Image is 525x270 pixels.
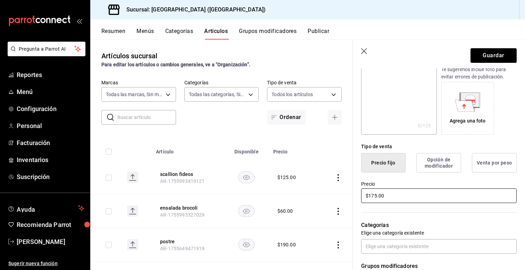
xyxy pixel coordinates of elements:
span: Todas las marcas, Sin marca [106,91,163,98]
input: Buscar artículo [117,110,176,124]
button: actions [335,242,342,248]
span: Ayuda [17,204,75,212]
div: Agrega una foto [450,117,486,125]
label: Precio [361,182,517,186]
th: Disponible [224,138,269,161]
span: Configuración [17,104,84,113]
button: Opción de modificador [416,153,461,172]
div: 0 /125 [418,122,431,129]
input: Elige una categoría existente [361,239,517,254]
button: open_drawer_menu [76,18,82,24]
div: $ 190.00 [277,241,296,248]
button: Menús [136,28,154,40]
div: $ 60.00 [277,208,293,214]
button: actions [335,174,342,181]
div: navigation tabs [101,28,525,40]
span: Todas las categorías, Sin categoría [189,91,246,98]
button: availability-product [238,205,255,217]
button: availability-product [238,239,255,251]
span: AR-1755993327029 [160,212,205,218]
button: edit-product-location [160,204,216,211]
div: Tipo de venta [361,143,517,150]
span: Reportes [17,70,84,79]
p: Categorías [361,221,517,229]
button: Ordenar [267,110,305,125]
span: Suscripción [17,172,84,182]
button: Precio fijo [361,153,406,172]
button: Publicar [308,28,329,40]
button: Guardar [470,48,517,63]
div: $ 125.00 [277,174,296,181]
button: Categorías [165,28,193,40]
th: Precio [269,138,317,161]
button: Artículos [204,28,228,40]
div: Agrega una foto [443,84,492,133]
label: Tipo de venta [267,80,342,85]
div: Artículos sucursal [101,51,157,61]
span: Personal [17,121,84,130]
span: Inventarios [17,155,84,164]
strong: Para editar los artículos o cambios generales, ve a “Organización”. [101,62,250,67]
th: Artículo [152,138,224,161]
a: Pregunta a Parrot AI [5,50,85,58]
span: Facturación [17,138,84,147]
span: Recomienda Parrot [17,220,84,229]
button: actions [335,208,342,215]
button: Resumen [101,28,125,40]
span: Sugerir nueva función [8,260,84,267]
span: Menú [17,87,84,96]
input: $0.00 [361,188,517,203]
span: [PERSON_NAME] [17,237,84,246]
span: Pregunta a Parrot AI [19,45,75,53]
button: edit-product-location [160,238,216,245]
span: Todos los artículos [272,91,313,98]
button: Grupos modificadores [239,28,297,40]
button: edit-product-location [160,171,216,178]
label: Categorías [184,80,259,85]
button: Pregunta a Parrot AI [8,42,85,56]
span: AR-1755649471919 [160,246,205,251]
span: AR-1755993419121 [160,178,205,184]
button: Venta por peso [472,153,517,172]
button: availability-product [238,171,255,183]
label: Marcas [101,80,176,85]
p: Elige una categoría existente [361,229,517,236]
h3: Sucursal: [GEOGRAPHIC_DATA] ([GEOGRAPHIC_DATA]) [121,6,266,14]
